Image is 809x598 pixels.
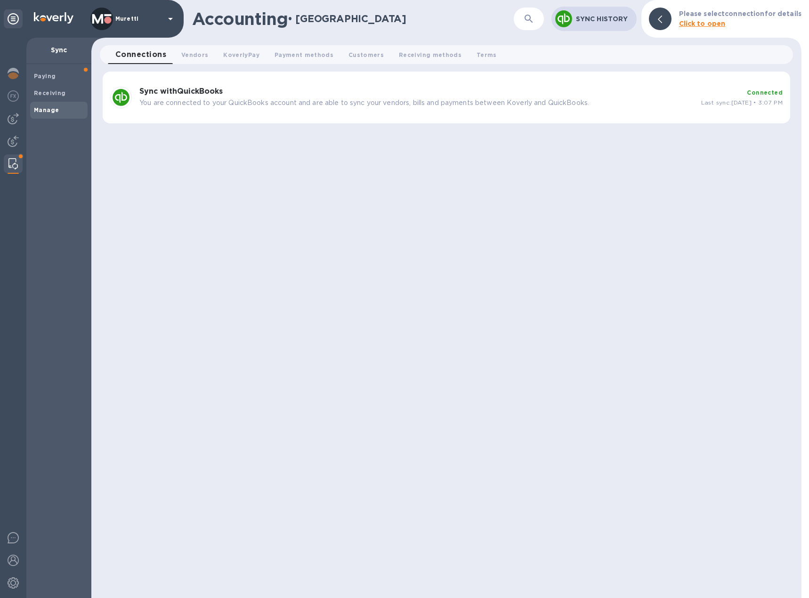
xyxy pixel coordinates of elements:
[701,99,783,106] span: Last sync: [DATE] • 3:07 PM
[115,16,162,22] p: Muretti
[576,14,629,24] p: Sync History
[8,90,19,102] img: Foreign exchange
[477,50,497,60] span: Terms
[34,12,73,24] img: Logo
[747,89,783,96] b: Connected
[348,50,384,60] span: Customers
[288,13,406,24] h2: • [GEOGRAPHIC_DATA]
[139,87,223,96] b: Sync with QuickBooks
[399,50,461,60] span: Receiving methods
[679,10,802,17] b: Please select connection for details
[223,50,259,60] span: KoverlyPay
[4,9,23,28] div: Unpin categories
[139,98,694,108] p: You are connected to your QuickBooks account and are able to sync your vendors, bills and payment...
[275,50,333,60] span: Payment methods
[34,89,66,97] b: Receiving
[115,48,166,61] span: Connections
[181,50,208,60] span: Vendors
[34,73,56,80] b: Paying
[34,106,59,113] b: Manage
[192,9,288,29] h1: Accounting
[34,45,84,55] p: Sync
[679,20,726,27] b: Click to open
